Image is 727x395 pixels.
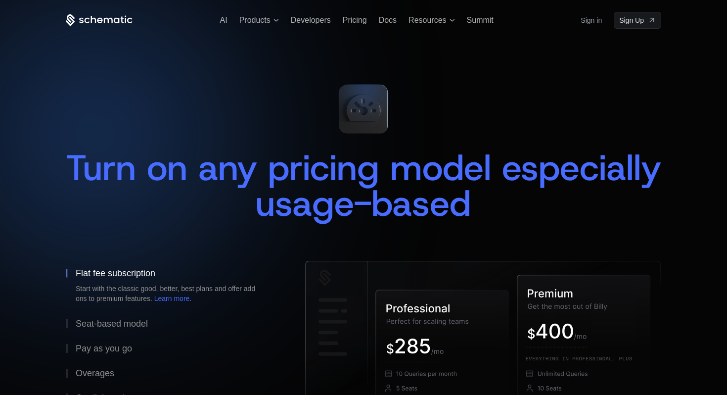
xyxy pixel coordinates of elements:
span: Turn on any pricing model especially usage-based [66,144,672,227]
div: Overages [76,369,114,378]
div: Seat-based model [76,319,148,328]
a: [object Object] [614,12,661,29]
g: 285 [396,339,430,353]
span: Resources [409,16,446,25]
button: Seat-based model [66,311,273,336]
button: Pay as you go [66,336,273,361]
a: Summit [467,16,494,24]
span: Products [239,16,271,25]
g: 400 [537,324,573,339]
a: Developers [291,16,331,24]
button: Overages [66,361,273,386]
a: Sign in [581,12,602,28]
div: Pay as you go [76,344,132,353]
div: Start with the classic good, better, best plans and offer add ons to premium features. . [76,284,264,303]
button: Flat fee subscriptionStart with the classic good, better, best plans and offer add ons to premium... [66,261,273,311]
a: AI [220,16,227,24]
div: Flat fee subscription [76,269,155,278]
span: Sign Up [619,15,644,25]
a: Docs [379,16,397,24]
a: Learn more [154,295,190,302]
a: Pricing [343,16,367,24]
